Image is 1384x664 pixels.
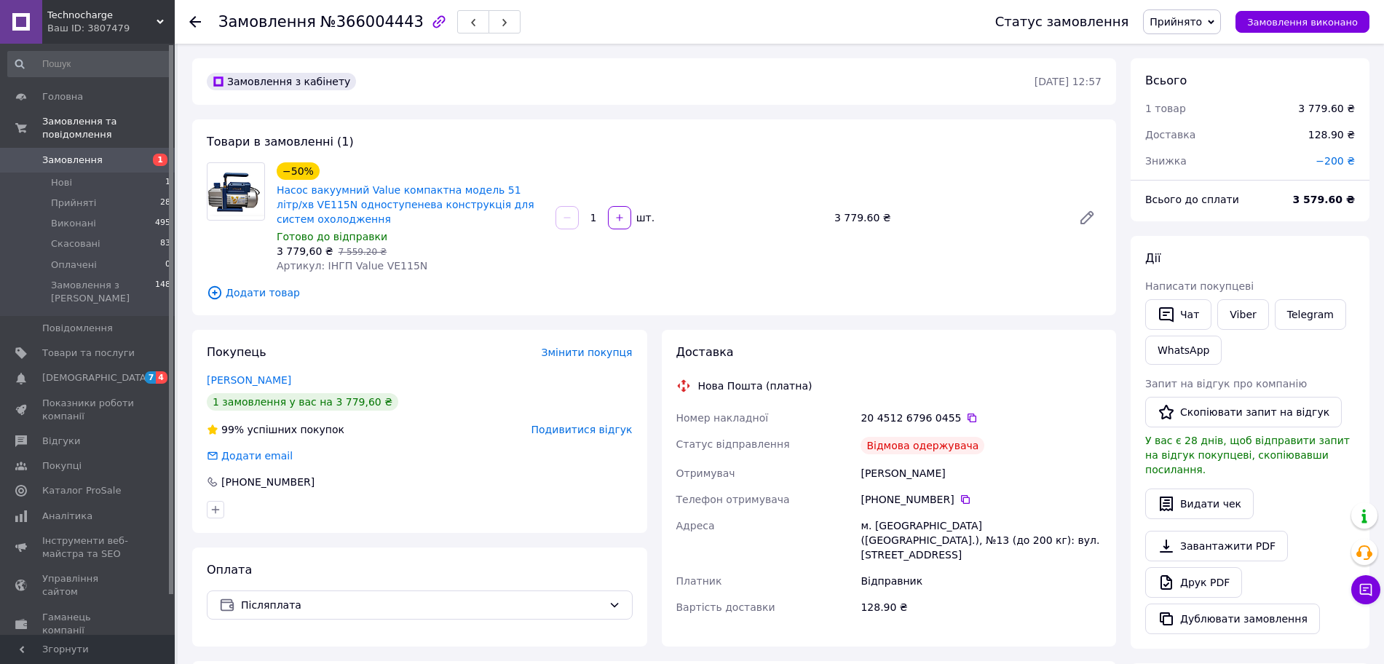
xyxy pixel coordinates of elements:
a: WhatsApp [1145,336,1222,365]
span: Замовлення [42,154,103,167]
div: Ваш ID: 3807479 [47,22,175,35]
span: Змінити покупця [542,347,633,358]
span: Інструменти веб-майстра та SEO [42,534,135,561]
input: Пошук [7,51,172,77]
b: 3 579.60 ₴ [1292,194,1355,205]
div: шт. [633,210,656,225]
span: Каталог ProSale [42,484,121,497]
span: Замовлення з [PERSON_NAME] [51,279,155,305]
div: Додати email [220,448,294,463]
span: Оплата [207,563,252,577]
span: Повідомлення [42,322,113,335]
a: Завантажити PDF [1145,531,1288,561]
span: Показники роботи компанії [42,397,135,423]
span: Подивитися відгук [531,424,633,435]
span: Артикул: ІНГП Value VE115N [277,260,427,272]
span: Всього [1145,74,1187,87]
button: Чат [1145,299,1211,330]
div: успішних покупок [207,422,344,437]
span: Покупці [42,459,82,473]
a: Редагувати [1072,203,1102,232]
span: Прийнято [1150,16,1202,28]
button: Видати чек [1145,489,1254,519]
div: [PERSON_NAME] [858,460,1104,486]
time: [DATE] 12:57 [1035,76,1102,87]
div: 20 4512 6796 0455 [861,411,1102,425]
div: 3 779.60 ₴ [829,207,1067,228]
span: Замовлення та повідомлення [42,115,175,141]
span: 83 [160,237,170,250]
a: [PERSON_NAME] [207,374,291,386]
a: Viber [1217,299,1268,330]
div: Нова Пошта (платна) [695,379,816,393]
span: Запит на відгук про компанію [1145,378,1307,390]
button: Скопіювати запит на відгук [1145,397,1342,427]
span: Управління сайтом [42,572,135,598]
div: [PHONE_NUMBER] [861,492,1102,507]
span: 28 [160,197,170,210]
span: Дії [1145,251,1160,265]
span: Гаманець компанії [42,611,135,637]
span: Доставка [676,345,734,359]
span: Товари в замовленні (1) [207,135,354,149]
span: Скасовані [51,237,100,250]
span: Знижка [1145,155,1187,167]
button: Замовлення виконано [1235,11,1369,33]
span: Аналітика [42,510,92,523]
span: [DEMOGRAPHIC_DATA] [42,371,150,384]
span: Оплачені [51,258,97,272]
span: 7 [145,371,157,384]
span: Виконані [51,217,96,230]
button: Дублювати замовлення [1145,604,1320,634]
span: Написати покупцеві [1145,280,1254,292]
span: Вартість доставки [676,601,775,613]
span: −200 ₴ [1316,155,1355,167]
div: Відправник [858,568,1104,594]
span: Додати товар [207,285,1102,301]
span: №366004443 [320,13,424,31]
span: Післяплата [241,597,603,613]
span: Готово до відправки [277,231,387,242]
span: Покупець [207,345,266,359]
div: Додати email [205,448,294,463]
span: 1 товар [1145,103,1186,114]
span: Technocharge [47,9,157,22]
div: 1 замовлення у вас на 3 779,60 ₴ [207,393,398,411]
span: 495 [155,217,170,230]
span: Телефон отримувача [676,494,790,505]
div: 128.90 ₴ [1300,119,1364,151]
span: 148 [155,279,170,305]
span: Всього до сплати [1145,194,1239,205]
img: Насос вакуумний Value компактна модель 51 літр/хв VE115N одноступенева конструкція для систем охо... [207,167,264,216]
div: Відмова одержувача [861,437,984,454]
div: 3 779.60 ₴ [1298,101,1355,116]
span: 1 [153,154,167,166]
span: 1 [165,176,170,189]
span: 0 [165,258,170,272]
span: 7 559.20 ₴ [339,247,387,257]
a: Друк PDF [1145,567,1242,598]
a: Насос вакуумний Value компактна модель 51 літр/хв VE115N одноступенева конструкція для систем охо... [277,184,534,225]
div: Статус замовлення [995,15,1129,29]
span: Номер накладної [676,412,769,424]
div: Повернутися назад [189,15,201,29]
span: У вас є 28 днів, щоб відправити запит на відгук покупцеві, скопіювавши посилання. [1145,435,1350,475]
span: Нові [51,176,72,189]
a: Telegram [1275,299,1346,330]
span: Доставка [1145,129,1195,141]
span: Відгуки [42,435,80,448]
span: Прийняті [51,197,96,210]
span: Замовлення [218,13,316,31]
div: Замовлення з кабінету [207,73,356,90]
span: 99% [221,424,244,435]
span: 3 779,60 ₴ [277,245,333,257]
span: 4 [156,371,167,384]
span: Замовлення виконано [1247,17,1358,28]
div: [PHONE_NUMBER] [220,475,316,489]
span: Отримувач [676,467,735,479]
span: Товари та послуги [42,347,135,360]
span: Головна [42,90,83,103]
span: Платник [676,575,722,587]
div: м. [GEOGRAPHIC_DATA] ([GEOGRAPHIC_DATA].), №13 (до 200 кг): вул. [STREET_ADDRESS] [858,513,1104,568]
button: Чат з покупцем [1351,575,1380,604]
